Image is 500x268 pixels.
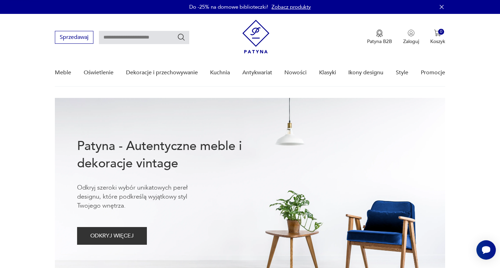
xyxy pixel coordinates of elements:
[376,30,383,37] img: Ikona medalu
[430,30,445,45] button: 0Koszyk
[284,59,307,86] a: Nowości
[438,29,444,35] div: 0
[210,59,230,86] a: Kuchnia
[403,30,419,45] button: Zaloguj
[272,3,311,10] a: Zobacz produkty
[55,31,93,44] button: Sprzedawaj
[84,59,114,86] a: Oświetlenie
[77,137,265,172] h1: Patyna - Autentyczne meble i dekoracje vintage
[177,33,185,41] button: Szukaj
[77,234,147,239] a: ODKRYJ WIĘCEJ
[242,20,269,53] img: Patyna - sklep z meblami i dekoracjami vintage
[55,59,71,86] a: Meble
[126,59,198,86] a: Dekoracje i przechowywanie
[396,59,408,86] a: Style
[403,38,419,45] p: Zaloguj
[430,38,445,45] p: Koszyk
[77,227,147,245] button: ODKRYJ WIĘCEJ
[242,59,272,86] a: Antykwariat
[367,38,392,45] p: Patyna B2B
[367,30,392,45] a: Ikona medaluPatyna B2B
[319,59,336,86] a: Klasyki
[55,35,93,40] a: Sprzedawaj
[77,183,209,210] p: Odkryj szeroki wybór unikatowych pereł designu, które podkreślą wyjątkowy styl Twojego wnętrza.
[476,240,496,260] iframe: Smartsupp widget button
[408,30,415,36] img: Ikonka użytkownika
[421,59,445,86] a: Promocje
[367,30,392,45] button: Patyna B2B
[189,3,268,10] p: Do -25% na domowe biblioteczki!
[434,30,441,36] img: Ikona koszyka
[348,59,383,86] a: Ikony designu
